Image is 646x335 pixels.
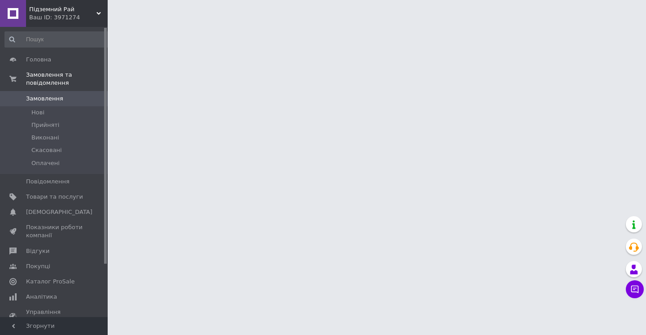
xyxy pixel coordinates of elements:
span: Показники роботи компанії [26,223,83,239]
span: Скасовані [31,146,62,154]
span: Аналітика [26,293,57,301]
span: Покупці [26,262,50,270]
span: Управління сайтом [26,308,83,324]
span: Замовлення [26,95,63,103]
button: Чат з покупцем [626,280,644,298]
span: Повідомлення [26,178,70,186]
span: Оплачені [31,159,60,167]
span: Товари та послуги [26,193,83,201]
span: Прийняті [31,121,59,129]
span: Виконані [31,134,59,142]
span: Замовлення та повідомлення [26,71,108,87]
span: Нові [31,109,44,117]
span: Відгуки [26,247,49,255]
span: Каталог ProSale [26,278,74,286]
span: Головна [26,56,51,64]
div: Ваш ID: 3971274 [29,13,108,22]
span: [DEMOGRAPHIC_DATA] [26,208,92,216]
input: Пошук [4,31,111,48]
span: Підземний Рай [29,5,96,13]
